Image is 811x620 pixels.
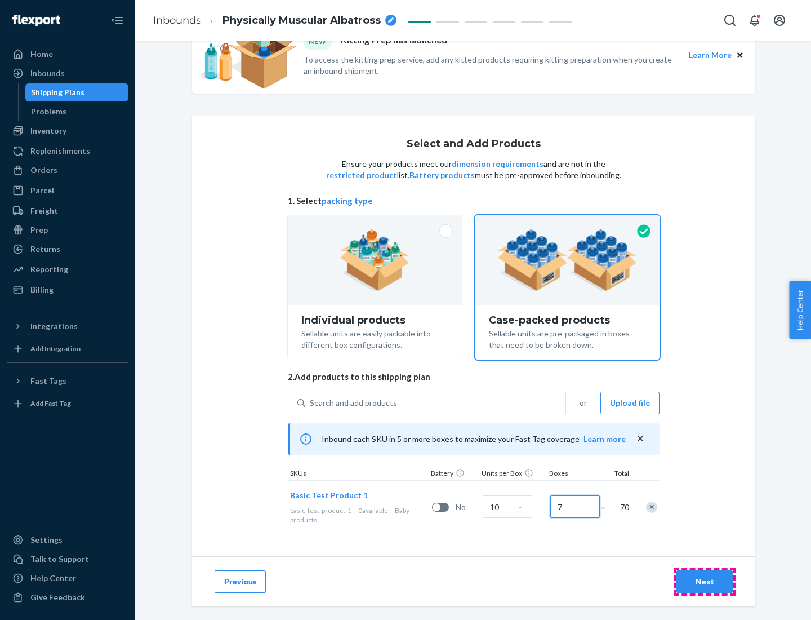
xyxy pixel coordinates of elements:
[30,264,68,275] div: Reporting
[7,221,128,239] a: Prep
[547,468,603,480] div: Boxes
[304,34,332,49] div: NEW
[288,468,429,480] div: SKUs
[30,553,89,565] div: Talk to Support
[7,161,128,179] a: Orders
[489,315,646,326] div: Case-packed products
[30,224,48,236] div: Prep
[12,15,60,26] img: Flexport logo
[618,502,629,513] span: 70
[30,48,53,60] div: Home
[30,284,54,295] div: Billing
[7,260,128,278] a: Reporting
[31,87,84,98] div: Shipping Plans
[153,14,201,26] a: Inbounds
[689,49,732,61] button: Learn More
[215,570,266,593] button: Previous
[7,142,128,160] a: Replenishments
[290,506,427,525] div: Baby products
[288,423,660,455] div: Inbound each SKU in 5 or more boxes to maximize your Fast Tag coverage
[7,569,128,587] a: Help Center
[686,576,723,587] div: Next
[768,9,791,32] button: Open account menu
[7,550,128,568] a: Talk to Support
[290,490,368,501] button: Basic Test Product 1
[106,9,128,32] button: Close Navigation
[30,68,65,79] div: Inbounds
[30,145,90,157] div: Replenishments
[304,54,679,77] p: To access the kitting prep service, add any kitted products requiring kitting preparation when yo...
[290,506,351,515] span: basic-test-product-1
[7,45,128,63] a: Home
[325,158,622,181] p: Ensure your products meet our and are not in the list. must be pre-approved before inbounding.
[288,195,660,207] span: 1. Select
[7,340,128,358] a: Add Integration
[580,397,587,409] span: or
[600,392,660,414] button: Upload file
[30,534,63,546] div: Settings
[30,125,66,136] div: Inventory
[30,573,76,584] div: Help Center
[479,468,547,480] div: Units per Box
[7,531,128,549] a: Settings
[497,229,638,291] img: case-pack.59cecea509d18c883b923b81aeac6d0b.png
[409,170,475,181] button: Battery products
[310,397,397,409] div: Search and add products
[7,202,128,220] a: Freight
[30,165,57,176] div: Orders
[452,158,543,170] button: dimension requirements
[719,9,741,32] button: Open Search Box
[25,83,129,101] a: Shipping Plans
[7,240,128,258] a: Returns
[7,372,128,390] button: Fast Tags
[734,49,746,61] button: Close
[483,495,532,518] input: Case Quantity
[489,326,646,351] div: Sellable units are pre-packaged in boxes that need to be broken down.
[7,122,128,140] a: Inventory
[407,139,541,150] h1: Select and Add Products
[429,468,479,480] div: Battery
[7,395,128,413] a: Add Fast Tag
[30,398,71,408] div: Add Fast Tag
[456,502,478,513] span: No
[25,103,129,121] a: Problems
[144,4,405,37] ol: breadcrumbs
[603,468,631,480] div: Total
[30,344,81,353] div: Add Integration
[290,490,368,500] span: Basic Test Product 1
[322,195,373,207] button: packing type
[31,106,66,117] div: Problems
[743,9,766,32] button: Open notifications
[222,14,381,28] span: Physically Muscular Albatross
[646,502,657,513] div: Remove Item
[30,205,58,216] div: Freight
[30,321,78,332] div: Integrations
[550,495,600,518] input: Number of boxes
[301,326,448,351] div: Sellable units are easily packable into different box configurations.
[601,502,612,513] span: =
[30,185,54,196] div: Parcel
[7,317,128,335] button: Integrations
[789,281,811,339] button: Help Center
[30,375,66,387] div: Fast Tags
[635,433,646,445] button: close
[30,592,85,603] div: Give Feedback
[583,433,626,445] button: Learn more
[7,64,128,82] a: Inbounds
[7,281,128,299] a: Billing
[341,34,447,49] p: Kitting Prep has launched
[7,588,128,606] button: Give Feedback
[7,181,128,200] a: Parcel
[676,570,733,593] button: Next
[326,170,397,181] button: restricted product
[288,371,660,383] span: 2. Add products to this shipping plan
[30,243,60,255] div: Returns
[340,229,410,291] img: individual-pack.facf35554cb0f1810c75b2bd6df2d64e.png
[358,506,388,515] span: 0 available
[301,315,448,326] div: Individual products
